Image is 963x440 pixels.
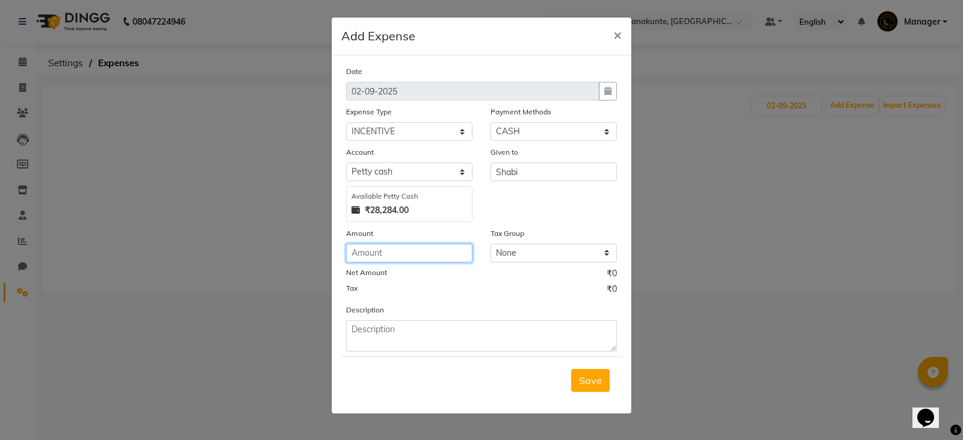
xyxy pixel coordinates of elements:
[604,17,631,51] button: Close
[491,107,551,117] label: Payment Methods
[491,163,617,181] input: Given to
[351,191,467,202] div: Available Petty Cash
[346,66,362,77] label: Date
[346,228,373,239] label: Amount
[491,228,524,239] label: Tax Group
[346,283,358,294] label: Tax
[912,392,951,428] iframe: chat widget
[346,305,384,315] label: Description
[579,374,602,386] span: Save
[341,27,415,45] h5: Add Expense
[346,147,374,158] label: Account
[607,283,617,299] span: ₹0
[607,267,617,283] span: ₹0
[346,267,387,278] label: Net Amount
[491,147,518,158] label: Given to
[346,244,472,262] input: Amount
[571,369,610,392] button: Save
[613,25,622,43] span: ×
[346,107,392,117] label: Expense Type
[365,204,409,217] strong: ₹28,284.00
